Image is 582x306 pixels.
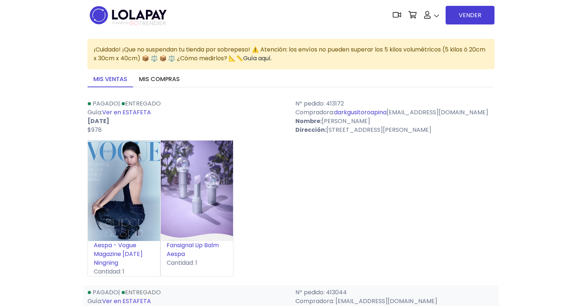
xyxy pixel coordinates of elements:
span: TRENDIER [112,20,166,27]
p: [PERSON_NAME] [295,117,494,126]
a: Mis ventas [88,72,133,87]
span: Pagado [93,288,118,297]
a: Aespa - Vogue Magazine [DATE] Ningning [94,241,143,267]
a: Ver en ESTAFETA [102,297,151,305]
a: Mis compras [133,72,186,87]
a: Fansignal Lip Balm Aespa [167,241,219,258]
p: Compradora: [EMAIL_ADDRESS][DOMAIN_NAME] [295,108,494,117]
a: VENDER [446,6,494,24]
img: small_1737956810060.jpeg [161,141,233,241]
a: darkgusitoroapina [334,108,387,116]
a: Entregado [121,99,161,108]
p: Cantidad: 1 [88,267,160,276]
a: Entregado [121,288,161,297]
p: Cantidad: 1 [161,259,233,267]
span: POWERED BY [112,21,129,25]
span: ¡Cuidado! ¡Que no suspendan tu tienda por sobrepeso! ⚠️ Atención: los envíos no pueden superar lo... [94,45,485,62]
p: Nº pedido: 413044 [295,288,494,297]
img: logo [88,4,169,27]
a: Guía aquí. [243,54,272,62]
p: [STREET_ADDRESS][PERSON_NAME] [295,126,494,134]
img: small_1754372853290.webp [88,141,160,241]
p: Nº pedido: 413172 [295,99,494,108]
span: $978 [88,126,102,134]
strong: Nombre: [295,117,322,125]
div: | Guía: [83,99,291,134]
span: Pagado [93,99,118,108]
span: GO [129,19,139,27]
a: Ver en ESTAFETA [102,108,151,116]
strong: Dirección: [295,126,326,134]
p: Compradora: [EMAIL_ADDRESS][DOMAIN_NAME] [295,297,494,306]
p: [DATE] [88,117,287,126]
